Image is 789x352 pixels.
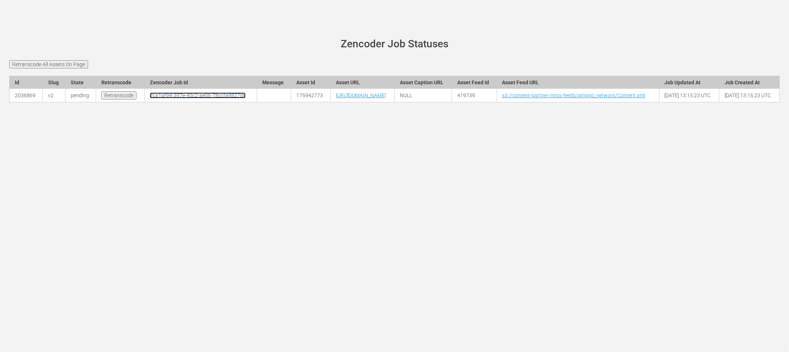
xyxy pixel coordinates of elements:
td: [DATE] 13:15:23 UTC [659,89,719,102]
th: Id [10,76,43,89]
input: Retranscode All Assets On Page [9,60,88,68]
th: Retranscode [96,76,145,89]
td: 175942773 [291,89,331,102]
th: Asset URL [330,76,394,89]
td: 2036869 [10,89,43,102]
th: Asset Caption URL [394,76,452,89]
td: NULL [394,89,452,102]
th: Asset Feed Id [452,76,497,89]
th: Slug [43,76,65,89]
a: [URL][DOMAIN_NAME] [336,92,386,98]
a: 2ca1af94-397e-40c2-ae06-78ccfa9827dc [150,92,246,98]
input: Retranscode [101,91,136,99]
td: v2 [43,89,65,102]
th: Asset Feed URL [497,76,659,89]
a: s3://content-partner-mrss-feeds/amogo_networx/Content.xml [502,92,645,98]
th: Job Created At [719,76,780,89]
th: Message [257,76,291,89]
th: Zencoder Job Id [145,76,257,89]
td: pending [65,89,96,102]
td: [DATE] 13:15:23 UTC [719,89,780,102]
th: State [65,76,96,89]
th: Job Updated At [659,76,719,89]
h1: Zencoder Job Statuses [20,38,769,50]
td: 419739 [452,89,497,102]
th: Asset Id [291,76,331,89]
